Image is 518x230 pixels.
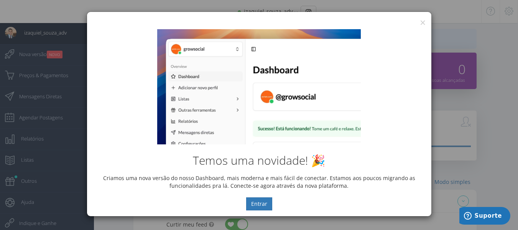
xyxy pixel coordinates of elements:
button: × [420,17,426,28]
h2: Temos uma novidade! 🎉 [93,154,426,167]
p: Criamos uma nova versão do nosso Dashboard, mais moderna e mais fácil de conectar. Estamos aos po... [93,174,426,190]
button: Entrar [246,197,272,210]
iframe: Abre um widget para que você possa encontrar mais informações [459,207,510,226]
img: New Dashboard [157,29,360,144]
